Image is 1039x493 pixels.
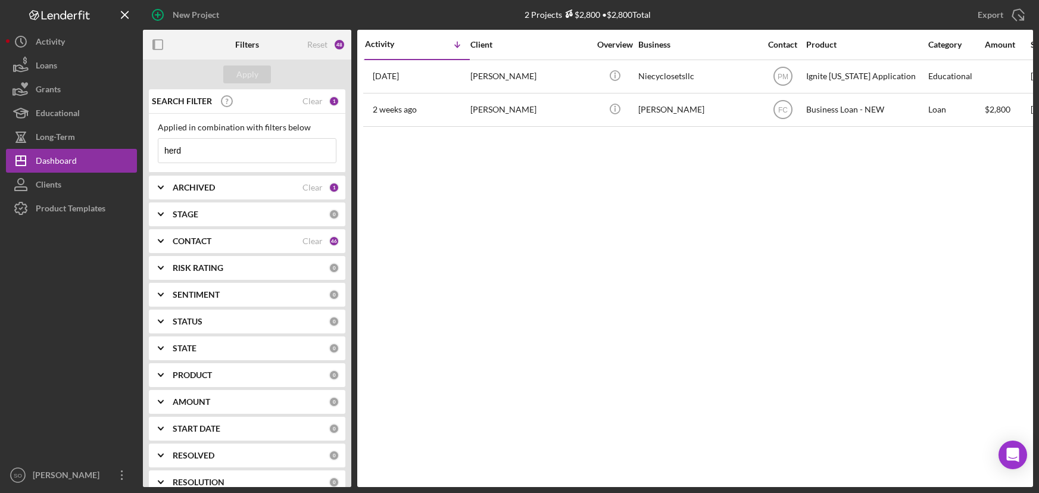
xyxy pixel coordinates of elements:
b: SEARCH FILTER [152,96,212,106]
div: 0 [329,450,339,461]
button: Export [966,3,1033,27]
div: Open Intercom Messenger [999,441,1027,469]
button: Clients [6,173,137,196]
div: Category [928,40,984,49]
div: New Project [173,3,219,27]
div: Activity [36,30,65,57]
div: Business Loan - NEW [806,94,925,126]
div: 2 Projects • $2,800 Total [525,10,651,20]
div: Dashboard [36,149,77,176]
button: Dashboard [6,149,137,173]
div: Clients [36,173,61,199]
b: Filters [235,40,259,49]
div: Business [638,40,757,49]
b: RESOLUTION [173,478,224,487]
b: STAGE [173,210,198,219]
b: ARCHIVED [173,183,215,192]
b: PRODUCT [173,370,212,380]
div: 0 [329,343,339,354]
div: 0 [329,397,339,407]
div: Reset [307,40,327,49]
div: 0 [329,316,339,327]
b: SENTIMENT [173,290,220,299]
div: [PERSON_NAME] [30,463,107,490]
div: Amount [985,40,1029,49]
div: $2,800 [562,10,600,20]
div: Educational [36,101,80,128]
b: AMOUNT [173,397,210,407]
div: 0 [329,423,339,434]
div: 1 [329,96,339,107]
div: 0 [329,477,339,488]
button: Grants [6,77,137,101]
time: 2025-09-09 14:54 [373,105,417,114]
div: Educational [928,61,984,92]
div: 0 [329,370,339,380]
div: Client [470,40,589,49]
div: Loans [36,54,57,80]
text: FC [778,106,788,114]
b: RISK RATING [173,263,223,273]
button: Product Templates [6,196,137,220]
div: 1 [329,182,339,193]
div: [PERSON_NAME] [470,61,589,92]
div: Ignite [US_STATE] Application [806,61,925,92]
div: 46 [329,236,339,246]
div: Product Templates [36,196,105,223]
button: SO[PERSON_NAME] [6,463,137,487]
div: 0 [329,209,339,220]
button: New Project [143,3,231,27]
button: Activity [6,30,137,54]
div: [PERSON_NAME] [470,94,589,126]
button: Loans [6,54,137,77]
div: $2,800 [985,94,1029,126]
b: RESOLVED [173,451,214,460]
div: Loan [928,94,984,126]
div: Clear [302,96,323,106]
div: Overview [592,40,637,49]
div: Long-Term [36,125,75,152]
div: Niecyclosetsllc [638,61,757,92]
div: Export [978,3,1003,27]
div: Applied in combination with filters below [158,123,336,132]
time: 2025-09-19 16:53 [373,71,399,81]
div: 48 [333,39,345,51]
b: STATUS [173,317,202,326]
div: 0 [329,289,339,300]
b: START DATE [173,424,220,433]
div: 0 [329,263,339,273]
text: PM [778,73,788,81]
b: CONTACT [173,236,211,246]
div: Activity [365,39,417,49]
div: Clear [302,183,323,192]
b: STATE [173,344,196,353]
div: Apply [236,65,258,83]
div: Contact [760,40,805,49]
div: Product [806,40,925,49]
button: Long-Term [6,125,137,149]
div: Clear [302,236,323,246]
button: Educational [6,101,137,125]
div: Grants [36,77,61,104]
div: [PERSON_NAME] [638,94,757,126]
text: SO [14,472,22,479]
button: Apply [223,65,271,83]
